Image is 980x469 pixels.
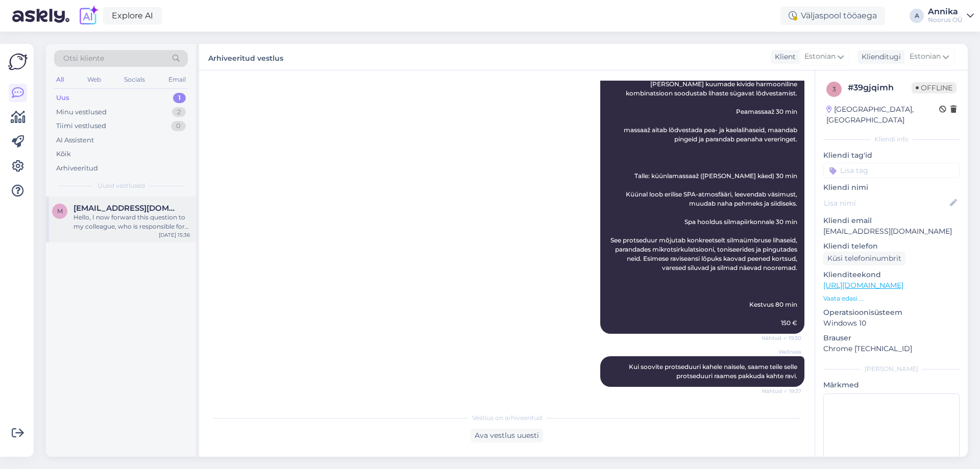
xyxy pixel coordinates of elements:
span: Nähtud ✓ 19:37 [762,387,801,395]
div: Minu vestlused [56,107,107,117]
p: Windows 10 [823,318,960,329]
div: Socials [122,73,147,86]
div: [GEOGRAPHIC_DATA], [GEOGRAPHIC_DATA] [826,104,939,126]
p: Märkmed [823,380,960,390]
div: Ava vestlus uuesti [471,429,543,442]
div: Noorus OÜ [928,16,963,24]
div: All [54,73,66,86]
img: Askly Logo [8,52,28,71]
p: [EMAIL_ADDRESS][DOMAIN_NAME] [823,226,960,237]
div: Email [166,73,188,86]
p: Chrome [TECHNICAL_ID] [823,343,960,354]
p: Vaata edasi ... [823,294,960,303]
p: Kliendi nimi [823,182,960,193]
span: Kui soovite protseduuri kahele naisele, saame teile selle protseduuri raames pakkuda kahte ravi. [629,363,799,380]
span: m [57,207,63,215]
div: Klienditugi [857,52,901,62]
input: Lisa nimi [824,198,948,209]
p: Kliendi email [823,215,960,226]
div: Hello, I now forward this question to my colleague, who is responsible for this. The reply will b... [73,213,190,231]
p: Operatsioonisüsteem [823,307,960,318]
div: Küsi telefoninumbrit [823,252,905,265]
div: 2 [172,107,186,117]
div: [DATE] 15:36 [159,231,190,239]
div: [PERSON_NAME] [823,364,960,374]
label: Arhiveeritud vestlus [208,50,283,64]
div: Arhiveeritud [56,163,98,174]
a: Explore AI [103,7,162,24]
p: Klienditeekond [823,269,960,280]
div: Tiimi vestlused [56,121,106,131]
a: AnnikaNoorus OÜ [928,8,974,24]
a: [URL][DOMAIN_NAME] [823,281,903,290]
span: 3 [832,85,836,93]
span: Offline [912,82,957,93]
span: Otsi kliente [63,53,104,64]
div: Väljaspool tööaega [780,7,885,25]
p: Kliendi telefon [823,241,960,252]
input: Lisa tag [823,163,960,178]
img: explore-ai [78,5,99,27]
span: Vestlus on arhiveeritud [472,413,542,423]
div: # 39gjqimh [848,82,912,94]
span: Estonian [804,51,836,62]
div: Kliendi info [823,135,960,144]
span: Estonian [910,51,941,62]
span: Uued vestlused [97,181,145,190]
div: Klient [771,52,796,62]
div: Kõik [56,149,71,159]
div: 1 [173,93,186,103]
div: 0 [171,121,186,131]
p: Brauser [823,333,960,343]
div: Annika [928,8,963,16]
span: Wellness [763,348,801,356]
div: Uus [56,93,69,103]
span: mariliis.oder@gmail.com [73,204,180,213]
div: A [910,9,924,23]
div: AI Assistent [56,135,94,145]
p: Kliendi tag'id [823,150,960,161]
span: Nähtud ✓ 19:30 [762,334,801,342]
div: Web [85,73,103,86]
